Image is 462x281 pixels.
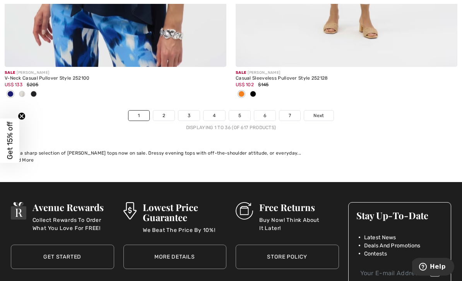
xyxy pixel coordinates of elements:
span: $205 [27,82,38,87]
div: [PERSON_NAME] [5,70,226,76]
span: Next [313,112,324,119]
span: Sale [5,70,15,75]
span: Get 15% off [5,122,14,160]
span: Contests [364,250,387,258]
div: Midnight Blue [5,88,16,101]
div: Black [247,88,259,101]
div: Black [28,88,39,101]
span: $145 [258,82,269,87]
button: Close teaser [18,112,26,120]
p: Collect Rewards To Order What You Love For FREE! [33,216,114,232]
div: [PERSON_NAME] [236,70,457,76]
a: Get Started [11,245,114,269]
a: More Details [123,245,227,269]
div: Apricot [236,88,247,101]
a: 2 [153,111,175,121]
a: Store Policy [236,245,339,269]
span: Latest News [364,233,396,242]
span: Read More [9,157,34,163]
h3: Avenue Rewards [33,202,114,212]
a: 4 [204,111,225,121]
img: Avenue Rewards [11,202,26,220]
span: Deals And Promotions [364,242,421,250]
a: 5 [229,111,250,121]
h3: Free Returns [259,202,339,212]
h3: Lowest Price Guarantee [143,202,226,222]
a: 6 [254,111,275,121]
p: Buy Now! Think About It Later! [259,216,339,232]
div: V-Neck Casual Pullover Style 252100 [5,76,226,81]
div: Find a sharp selection of [PERSON_NAME] tops now on sale. Dressy evening tops with off-the-should... [9,150,453,157]
h3: Stay Up-To-Date [356,210,443,220]
iframe: Opens a widget where you can find more information [412,258,454,277]
a: 1 [128,111,149,121]
img: Lowest Price Guarantee [123,202,137,220]
span: US$ 102 [236,82,254,87]
div: Vanilla 30 [16,88,28,101]
a: Next [304,111,333,121]
p: We Beat The Price By 10%! [143,226,226,242]
span: US$ 133 [5,82,22,87]
span: Sale [236,70,246,75]
div: Casual Sleeveless Pullover Style 252128 [236,76,457,81]
a: 3 [178,111,200,121]
a: 7 [279,111,300,121]
img: Free Returns [236,202,253,220]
